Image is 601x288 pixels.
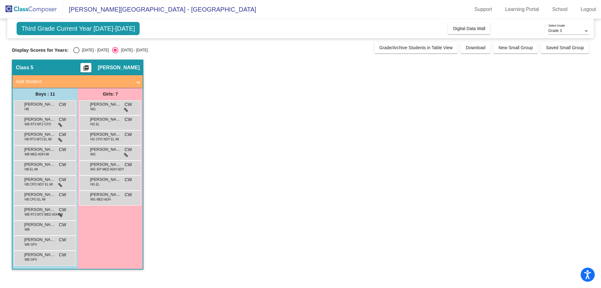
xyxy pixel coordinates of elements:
[548,29,562,33] span: Grade 3
[90,152,95,157] span: WG
[90,167,124,172] span: WG IEP MED ADH NDY
[547,4,573,14] a: School
[90,191,121,198] span: [PERSON_NAME]
[90,107,95,112] span: WG
[59,237,66,243] span: CW
[493,42,538,53] button: New Small Group
[82,65,90,74] mat-icon: picture_as_pdf
[24,227,29,232] span: WB
[500,4,544,14] a: Learning Portal
[13,75,143,88] mat-expansion-panel-header: Add Student
[78,88,143,100] div: Girls: 7
[24,146,55,153] span: [PERSON_NAME]
[125,131,132,138] span: CW
[24,101,55,107] span: [PERSON_NAME]
[24,122,51,127] span: WB RT3 MT2 CPO
[24,252,55,258] span: [PERSON_NAME]
[379,45,453,50] span: Grade/Archive Students in Table View
[24,237,55,243] span: [PERSON_NAME]
[24,257,37,262] span: WB GPV
[59,176,66,183] span: CW
[24,197,45,202] span: HB CPO EL MI
[73,47,148,53] mat-radio-group: Select an option
[59,252,66,258] span: CW
[80,47,109,53] div: [DATE] - [DATE]
[448,23,490,34] button: Digital Data Wall
[59,116,66,123] span: CW
[24,116,55,123] span: [PERSON_NAME] [PERSON_NAME]
[59,191,66,198] span: CW
[24,242,37,247] span: WB GPV
[576,4,601,14] a: Logout
[24,131,55,138] span: [PERSON_NAME]
[470,4,497,14] a: Support
[90,101,121,107] span: [PERSON_NAME]
[24,176,55,183] span: [PERSON_NAME]
[546,45,584,50] span: Saved Small Group
[59,131,66,138] span: CW
[24,222,55,228] span: [PERSON_NAME]
[24,182,53,187] span: HB CPO NDY EL MI
[125,101,132,108] span: CW
[90,131,121,138] span: [PERSON_NAME] [PERSON_NAME] Francisco
[90,137,119,142] span: HG CPO NDY EL MI
[59,207,66,213] span: CW
[461,42,490,53] button: Download
[498,45,533,50] span: New Small Group
[90,146,121,153] span: [PERSON_NAME]
[374,42,458,53] button: Grade/Archive Students in Table View
[90,122,100,127] span: HG EL
[24,161,55,168] span: [PERSON_NAME] [PERSON_NAME]
[59,146,66,153] span: CW
[13,88,78,100] div: Boys : 11
[24,207,55,213] span: [PERSON_NAME]
[24,137,52,142] span: HB RT3 MT3 EL MI
[125,176,132,183] span: CW
[24,191,55,198] span: [PERSON_NAME] [PERSON_NAME]
[125,161,132,168] span: CW
[59,161,66,168] span: CW
[24,152,49,157] span: WB MED ADH MI
[59,222,66,228] span: CW
[90,176,121,183] span: [PERSON_NAME]
[125,116,132,123] span: CW
[17,22,140,35] span: Third Grade Current Year [DATE]-[DATE]
[90,116,121,123] span: [PERSON_NAME]
[125,146,132,153] span: CW
[90,197,111,202] span: WG MED ADH
[16,78,132,85] mat-panel-title: Add Student
[24,167,38,172] span: HB EL MI
[90,182,100,187] span: HG EL
[24,107,29,112] span: HB
[453,26,485,31] span: Digital Data Wall
[80,63,91,72] button: Print Students Details
[63,4,256,14] span: [PERSON_NAME][GEOGRAPHIC_DATA] - [GEOGRAPHIC_DATA]
[98,65,140,71] span: [PERSON_NAME]
[118,47,148,53] div: [DATE] - [DATE]
[90,161,121,168] span: [PERSON_NAME]
[541,42,589,53] button: Saved Small Group
[24,212,63,217] span: WB RT3 MT2 MED ADH MI
[16,65,33,71] span: Class 5
[12,47,69,53] span: Display Scores for Years:
[59,101,66,108] span: CW
[466,45,485,50] span: Download
[125,191,132,198] span: CW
